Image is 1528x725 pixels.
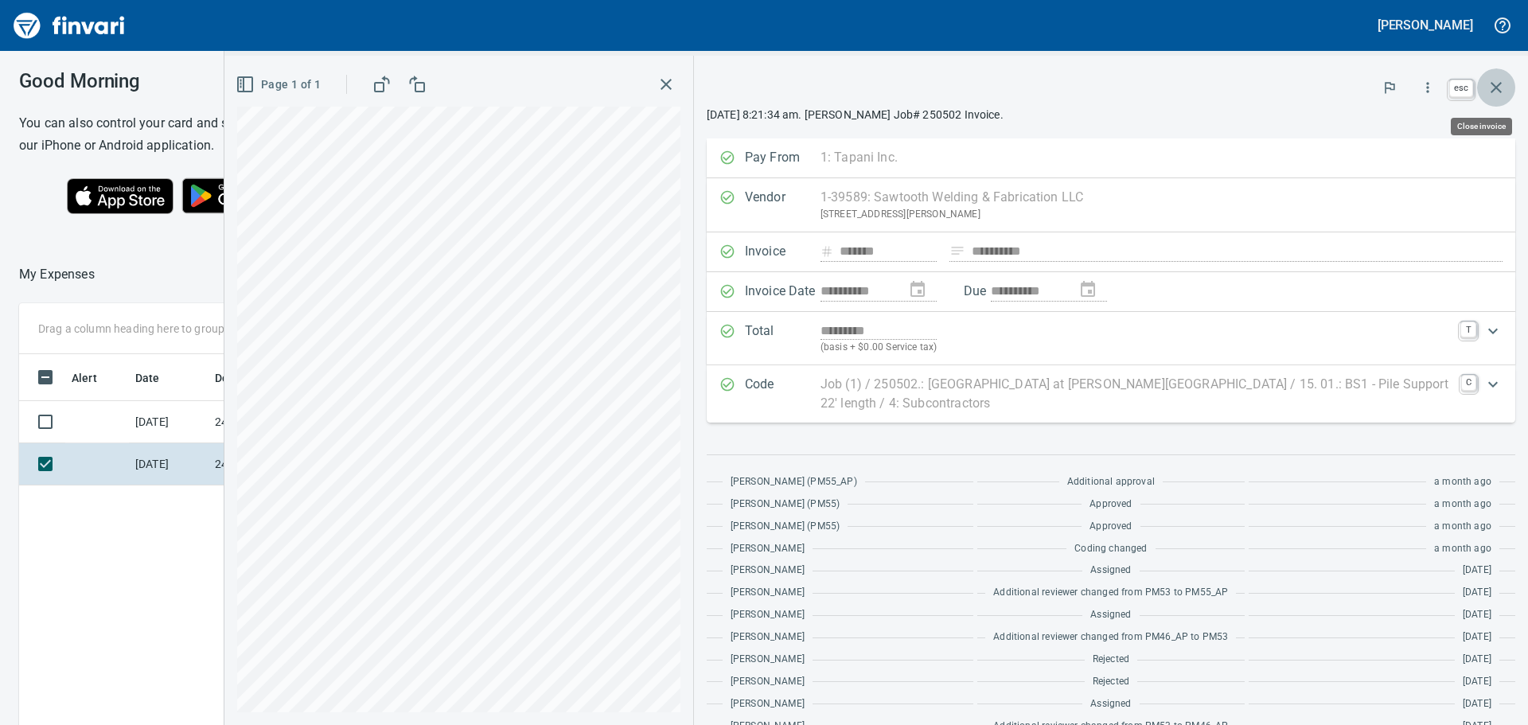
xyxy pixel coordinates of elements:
img: Finvari [10,6,129,45]
span: a month ago [1434,541,1491,557]
span: [DATE] [1463,652,1491,668]
span: [DATE] [1463,674,1491,690]
span: [PERSON_NAME] (PM55) [731,497,840,513]
span: a month ago [1434,497,1491,513]
p: Drag a column heading here to group the table [38,321,271,337]
img: Download on the App Store [67,178,173,214]
a: T [1460,322,1476,337]
p: (basis + $0.00 Service tax) [821,340,1451,356]
span: [PERSON_NAME] [731,696,805,712]
button: [PERSON_NAME] [1374,13,1477,37]
span: [PERSON_NAME] [731,674,805,690]
span: Rejected [1093,674,1129,690]
h5: [PERSON_NAME] [1378,17,1473,33]
button: More [1410,70,1445,105]
h6: You can also control your card and submit expenses from our iPhone or Android application. [19,112,357,157]
span: [DATE] [1463,563,1491,579]
span: Assigned [1090,563,1131,579]
h3: Good Morning [19,70,357,92]
span: [DATE] [1463,607,1491,623]
span: [DATE] [1463,696,1491,712]
span: [PERSON_NAME] [731,585,805,601]
span: [PERSON_NAME] (PM55_AP) [731,474,857,490]
span: Additional approval [1067,474,1155,490]
p: Job (1) / 250502.: [GEOGRAPHIC_DATA] at [PERSON_NAME][GEOGRAPHIC_DATA] / 15. 01.: BS1 - Pile Supp... [821,375,1452,413]
span: a month ago [1434,519,1491,535]
div: Expand [707,312,1515,365]
span: Additional reviewer changed from PM53 to PM55_AP [993,585,1228,601]
p: [DATE] 8:21:34 am. [PERSON_NAME] Job# 250502 Invoice. [707,107,1515,123]
span: Date [135,368,160,388]
span: Description [215,368,295,388]
p: Code [745,375,821,413]
span: [PERSON_NAME] [731,652,805,668]
nav: breadcrumb [19,265,95,284]
span: [DATE] [1463,630,1491,645]
span: Alert [72,368,97,388]
span: Additional reviewer changed from PM46_AP to PM53 [993,630,1228,645]
td: 244506.007 [209,443,352,485]
span: Page 1 of 1 [239,75,321,95]
img: Get it on Google Play [173,170,310,222]
a: esc [1449,80,1473,97]
td: [DATE] [129,401,209,443]
span: Alert [72,368,118,388]
p: Total [745,322,821,356]
span: Approved [1089,519,1132,535]
span: Date [135,368,181,388]
span: Description [215,368,275,388]
span: [PERSON_NAME] (PM55) [731,519,840,535]
span: [DATE] [1463,585,1491,601]
span: Approved [1089,497,1132,513]
span: [PERSON_NAME] [731,607,805,623]
td: [DATE] [129,443,209,485]
span: Rejected [1093,652,1129,668]
div: Expand [707,365,1515,423]
span: [PERSON_NAME] [731,541,805,557]
span: Assigned [1090,607,1131,623]
span: [PERSON_NAME] [731,630,805,645]
td: 244506.007 [209,401,352,443]
a: C [1461,375,1476,391]
span: [PERSON_NAME] [731,563,805,579]
span: Assigned [1090,696,1131,712]
p: My Expenses [19,265,95,284]
span: Coding changed [1074,541,1147,557]
span: a month ago [1434,474,1491,490]
button: Flag [1372,70,1407,105]
button: Page 1 of 1 [232,70,327,99]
